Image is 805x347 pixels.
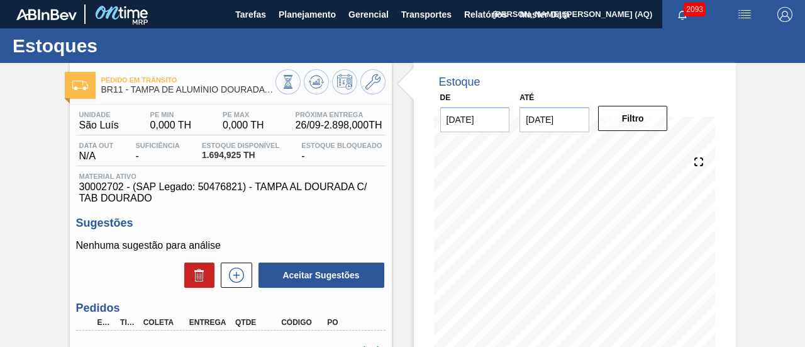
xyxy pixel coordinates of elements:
div: Tipo [117,318,139,327]
div: Código [278,318,328,327]
div: Qtde [232,318,282,327]
span: São Luís [79,120,119,131]
span: Material ativo [79,173,382,180]
span: 26/09 - 2.898,000 TH [296,120,382,131]
div: Nova sugestão [214,263,252,288]
div: Entrega [186,318,236,327]
button: Notificações [662,6,702,23]
span: Próxima Entrega [296,111,382,118]
label: Até [519,93,534,102]
button: Ir ao Master Data / Geral [360,69,386,94]
span: BR11 - TAMPA DE ALUMÍNIO DOURADA TAB DOURADO [101,85,275,94]
div: - [298,142,385,162]
div: - [132,142,182,162]
img: userActions [737,7,752,22]
div: PO [324,318,374,327]
span: 0,000 TH [223,120,264,131]
p: Nenhuma sugestão para análise [76,240,386,251]
span: Suficiência [135,142,179,149]
div: Aceitar Sugestões [252,261,386,289]
div: N/A [76,142,117,162]
span: PE MAX [223,111,264,118]
button: Aceitar Sugestões [258,263,384,288]
span: 2093 [684,3,706,16]
button: Filtro [598,106,668,131]
span: Estoque Disponível [202,142,279,149]
span: Transportes [401,7,452,22]
button: Programar Estoque [332,69,357,94]
input: dd/mm/yyyy [440,107,510,132]
span: PE MIN [150,111,192,118]
button: Visão Geral dos Estoques [275,69,301,94]
h3: Pedidos [76,302,386,315]
input: dd/mm/yyyy [519,107,589,132]
span: Pedido em Trânsito [101,76,275,84]
div: Estoque [439,76,480,89]
span: 0,000 TH [150,120,192,131]
span: Estoque Bloqueado [301,142,382,149]
img: Ícone [72,81,88,90]
span: 1.694,925 TH [202,151,279,160]
div: Coleta [140,318,190,327]
span: Tarefas [235,7,266,22]
span: Unidade [79,111,119,118]
button: Atualizar Gráfico [304,69,329,94]
h3: Sugestões [76,217,386,230]
img: Logout [777,7,792,22]
span: Relatórios [464,7,507,22]
span: 30002702 - (SAP Legado: 50476821) - TAMPA AL DOURADA C/ TAB DOURADO [79,181,382,204]
h1: Estoques [13,38,236,53]
span: Data out [79,142,114,149]
img: TNhmsLtSVTkK8tSr43FrP2fwEKptu5GPRR3wAAAABJRU5ErkJggg== [16,9,77,20]
label: De [440,93,451,102]
div: Etapa [94,318,116,327]
span: Gerencial [348,7,389,22]
span: Planejamento [279,7,336,22]
div: Excluir Sugestões [178,263,214,288]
